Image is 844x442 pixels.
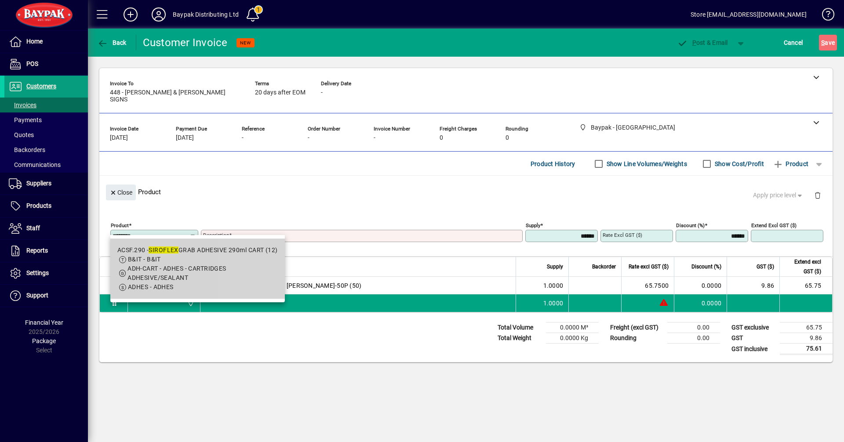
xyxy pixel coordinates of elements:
[749,188,808,203] button: Apply price level
[32,337,56,344] span: Package
[727,277,779,294] td: 9.86
[692,39,696,46] span: P
[546,333,599,344] td: 0.0000 Kg
[106,185,136,200] button: Close
[779,277,832,294] td: 65.75
[110,239,285,299] mat-option: ACSF.290 - SIROFLEX GRAB ADHESIVE 290ml CART (12)
[26,202,51,209] span: Products
[751,222,797,228] mat-label: Extend excl GST ($)
[111,222,129,228] mat-label: Product
[117,246,278,255] div: ACSF.290 - GRAB ADHESIVE 290ml CART (12)
[9,146,45,153] span: Backorders
[757,262,774,272] span: GST ($)
[526,222,540,228] mat-label: Supply
[780,344,833,355] td: 75.61
[592,262,616,272] span: Backorder
[780,322,833,333] td: 65.75
[606,322,667,333] td: Freight (excl GST)
[149,246,178,254] em: SIROFLEX
[493,322,546,333] td: Total Volume
[9,131,34,138] span: Quotes
[727,322,780,333] td: GST exclusive
[727,333,780,344] td: GST
[4,262,88,284] a: Settings
[4,157,88,172] a: Communications
[4,173,88,195] a: Suppliers
[9,101,36,109] span: Invoices
[627,281,669,290] div: 65.7500
[95,35,129,51] button: Back
[493,333,546,344] td: Total Weight
[145,7,173,22] button: Profile
[26,292,48,299] span: Support
[821,39,825,46] span: S
[782,35,805,51] button: Cancel
[819,35,837,51] button: Save
[807,185,828,206] button: Delete
[97,39,127,46] span: Back
[26,60,38,67] span: POS
[727,344,780,355] td: GST inclusive
[9,116,42,123] span: Payments
[110,134,128,141] span: [DATE]
[116,7,145,22] button: Add
[547,262,563,272] span: Supply
[677,39,728,46] span: ost & Email
[26,269,49,276] span: Settings
[25,319,63,326] span: Financial Year
[807,191,828,199] app-page-header-button: Delete
[203,232,229,238] mat-label: Description
[128,256,161,263] span: B&IT - B&IT
[4,217,88,239] a: Staff
[4,195,88,217] a: Products
[9,161,61,168] span: Communications
[785,257,821,276] span: Extend excl GST ($)
[543,281,564,290] span: 1.0000
[4,98,88,112] a: Invoices
[26,83,56,90] span: Customers
[26,180,51,187] span: Suppliers
[629,262,669,272] span: Rate excl GST ($)
[173,7,239,22] div: Baypak Distributing Ltd
[527,156,579,172] button: Product History
[176,134,194,141] span: [DATE]
[821,36,835,50] span: ave
[506,134,509,141] span: 0
[4,53,88,75] a: POS
[676,222,705,228] mat-label: Discount (%)
[603,232,642,238] mat-label: Rate excl GST ($)
[673,35,732,51] button: Post & Email
[110,89,242,103] span: 448 - [PERSON_NAME] & [PERSON_NAME] SIGNS
[255,89,306,96] span: 20 days after EOM
[26,225,40,232] span: Staff
[605,159,687,168] label: Show Line Volumes/Weights
[99,176,833,208] div: Product
[26,247,48,254] span: Reports
[128,283,174,290] span: ADHES - ADHES
[374,134,375,141] span: -
[780,333,833,344] td: 9.86
[440,134,443,141] span: 0
[713,159,764,168] label: Show Cost/Profit
[88,35,136,51] app-page-header-button: Back
[691,262,721,272] span: Discount (%)
[109,185,132,200] span: Close
[4,31,88,53] a: Home
[691,7,807,22] div: Store [EMAIL_ADDRESS][DOMAIN_NAME]
[784,36,803,50] span: Cancel
[104,188,138,196] app-page-header-button: Close
[4,240,88,262] a: Reports
[240,40,251,46] span: NEW
[546,322,599,333] td: 0.0000 M³
[242,134,244,141] span: -
[185,298,195,308] span: Baypak - Onekawa
[4,142,88,157] a: Backorders
[308,134,309,141] span: -
[143,36,228,50] div: Customer Invoice
[321,89,323,96] span: -
[127,265,226,281] span: ADH-CART - ADHES - CARTRIDGES ADHESIVE/SEALANT
[674,277,727,294] td: 0.0000
[4,285,88,307] a: Support
[753,191,804,200] span: Apply price level
[667,333,720,344] td: 0.00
